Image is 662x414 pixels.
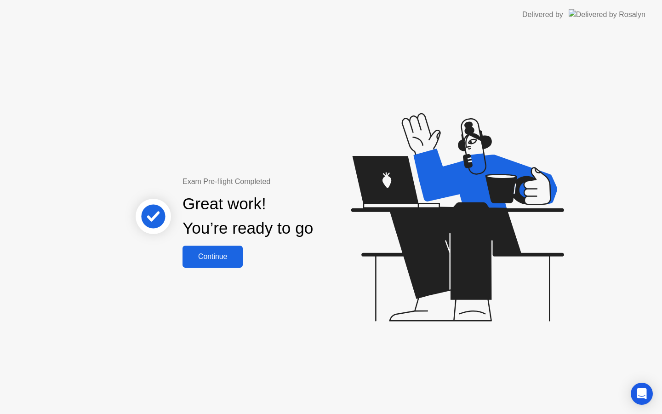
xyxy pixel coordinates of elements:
img: Delivered by Rosalyn [569,9,645,20]
div: Continue [185,253,240,261]
div: Delivered by [522,9,563,20]
div: Open Intercom Messenger [631,383,653,405]
button: Continue [183,246,243,268]
div: Exam Pre-flight Completed [183,176,372,187]
div: Great work! You’re ready to go [183,192,313,241]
